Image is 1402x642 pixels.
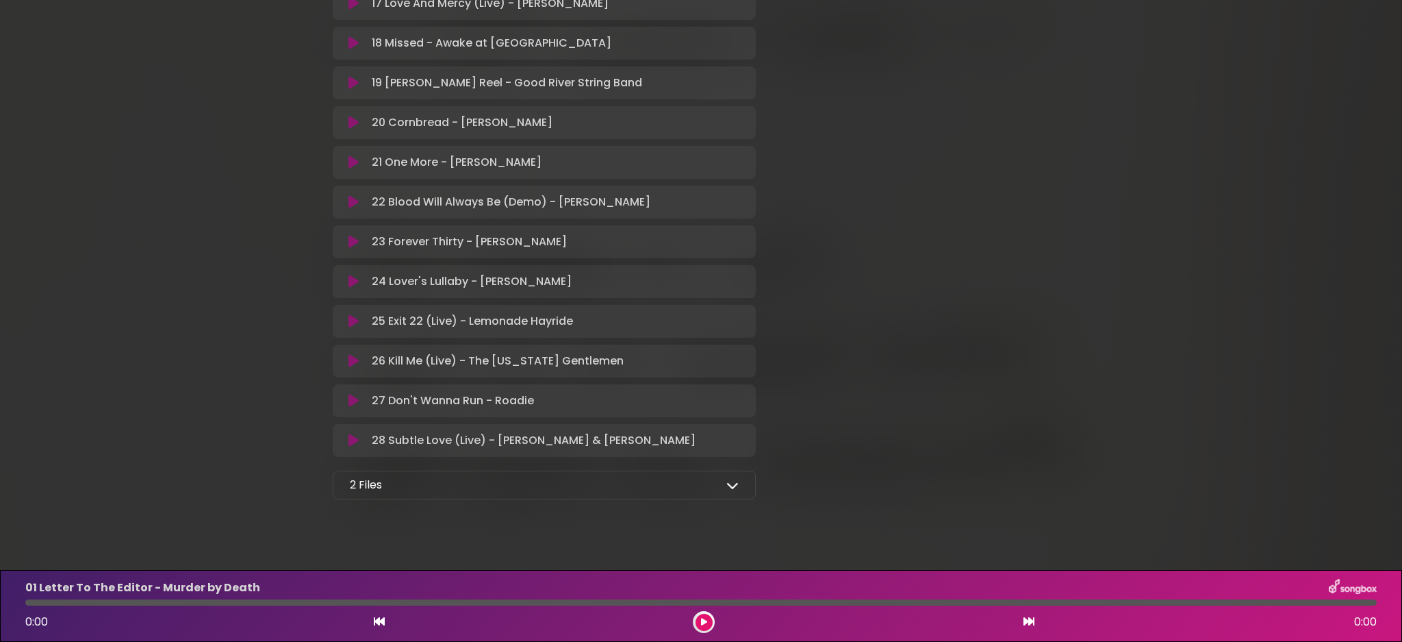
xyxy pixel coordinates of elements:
[372,353,624,369] p: 26 Kill Me (Live) - The [US_STATE] Gentlemen
[372,393,534,409] p: 27 Don't Wanna Run - Roadie
[372,75,642,91] p: 19 [PERSON_NAME] Reel - Good River String Band
[372,114,552,131] p: 20 Cornbread - [PERSON_NAME]
[372,273,572,290] p: 24 Lover's Lullaby - [PERSON_NAME]
[372,154,541,171] p: 21 One More - [PERSON_NAME]
[372,432,696,449] p: 28 Subtle Love (Live) - [PERSON_NAME] & [PERSON_NAME]
[372,313,573,330] p: 25 Exit 22 (Live) - Lemonade Hayride
[350,477,382,493] p: 2 Files
[372,234,567,250] p: 23 Forever Thirty - [PERSON_NAME]
[372,35,611,51] p: 18 Missed - Awake at [GEOGRAPHIC_DATA]
[372,194,650,210] p: 22 Blood Will Always Be (Demo) - [PERSON_NAME]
